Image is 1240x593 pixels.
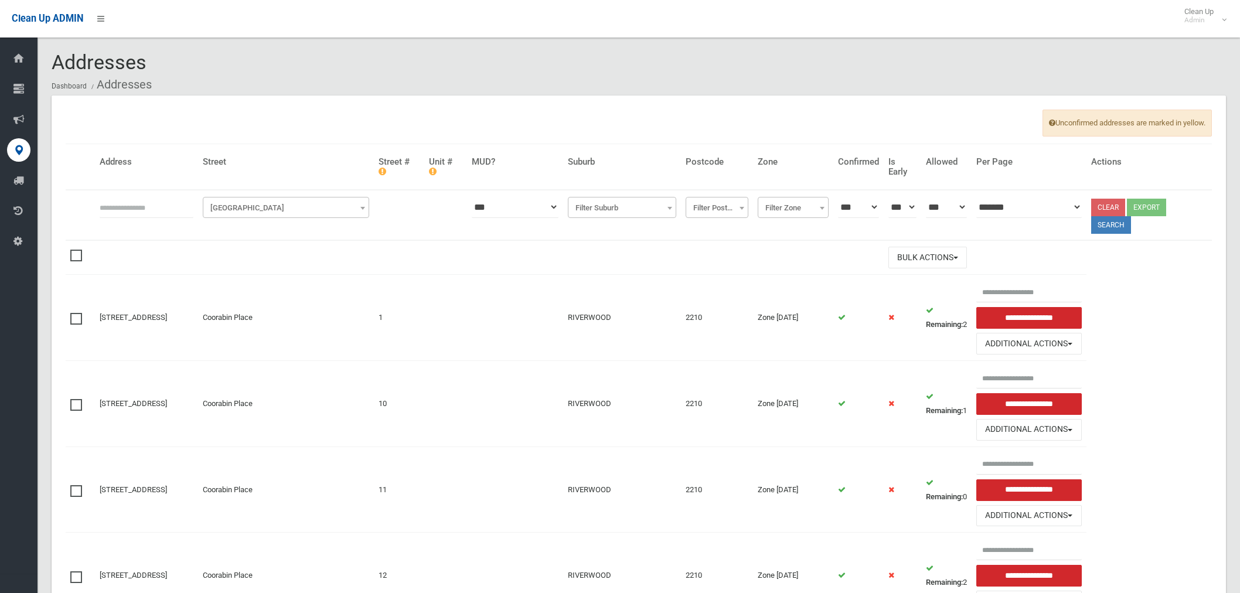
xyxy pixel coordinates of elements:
td: RIVERWOOD [563,447,680,533]
td: 11 [374,447,424,533]
button: Additional Actions [976,505,1082,527]
td: 10 [374,361,424,447]
a: Dashboard [52,82,87,90]
td: 2210 [681,275,753,361]
td: Coorabin Place [198,361,374,447]
h4: Zone [758,157,829,167]
a: [STREET_ADDRESS] [100,399,167,408]
td: 0 [921,447,972,533]
td: Coorabin Place [198,275,374,361]
span: Addresses [52,50,147,74]
span: Filter Suburb [568,197,676,218]
h4: Suburb [568,157,676,167]
strong: Remaining: [926,320,963,329]
h4: Unit # [429,157,462,176]
span: Clean Up [1178,7,1225,25]
h4: Allowed [926,157,967,167]
button: Bulk Actions [888,247,967,268]
a: [STREET_ADDRESS] [100,571,167,580]
h4: Postcode [686,157,748,167]
td: RIVERWOOD [563,275,680,361]
td: 2210 [681,447,753,533]
span: Filter Postcode [686,197,748,218]
a: [STREET_ADDRESS] [100,485,167,494]
span: Unconfirmed addresses are marked in yellow. [1043,110,1212,137]
td: Zone [DATE] [753,447,833,533]
button: Search [1091,216,1131,234]
span: Filter Zone [761,200,826,216]
span: Filter Street [203,197,369,218]
h4: Street # [379,157,420,176]
td: Coorabin Place [198,447,374,533]
td: 1 [921,361,972,447]
small: Admin [1184,16,1214,25]
strong: Remaining: [926,406,963,415]
button: Additional Actions [976,419,1082,441]
h4: Is Early [888,157,917,176]
strong: Remaining: [926,578,963,587]
li: Addresses [88,74,152,96]
td: Zone [DATE] [753,275,833,361]
span: Clean Up ADMIN [12,13,83,24]
span: Filter Street [206,200,366,216]
td: RIVERWOOD [563,361,680,447]
button: Additional Actions [976,333,1082,355]
strong: Remaining: [926,492,963,501]
td: 2 [921,275,972,361]
button: Export [1127,199,1166,216]
span: Filter Postcode [689,200,745,216]
h4: Actions [1091,157,1207,167]
span: Filter Zone [758,197,829,218]
h4: Confirmed [838,157,879,167]
td: 1 [374,275,424,361]
h4: Per Page [976,157,1082,167]
span: Filter Suburb [571,200,673,216]
td: Zone [DATE] [753,361,833,447]
h4: Street [203,157,369,167]
h4: Address [100,157,193,167]
a: [STREET_ADDRESS] [100,313,167,322]
td: 2210 [681,361,753,447]
h4: MUD? [472,157,559,167]
a: Clear [1091,199,1125,216]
